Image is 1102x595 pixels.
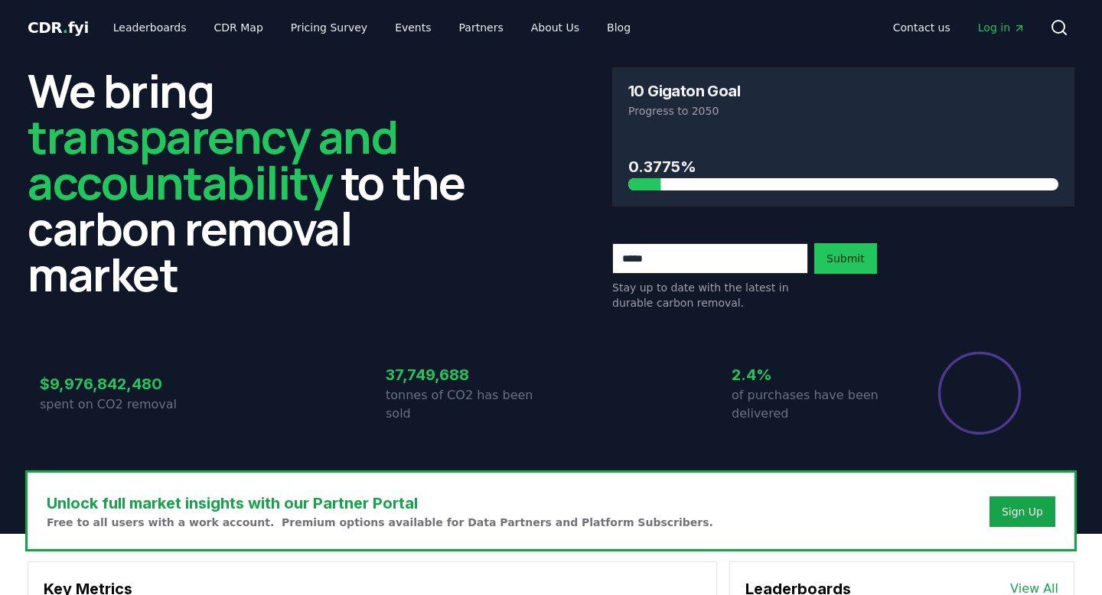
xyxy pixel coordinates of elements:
[279,14,380,41] a: Pricing Survey
[732,386,897,423] p: of purchases have been delivered
[1002,504,1043,519] a: Sign Up
[447,14,516,41] a: Partners
[386,363,551,386] h3: 37,749,688
[990,496,1055,527] button: Sign Up
[28,18,89,37] span: CDR fyi
[881,14,1038,41] nav: Main
[966,14,1038,41] a: Log in
[40,395,205,414] p: spent on CO2 removal
[40,372,205,395] h3: $9,976,842,480
[595,14,643,41] a: Blog
[519,14,592,41] a: About Us
[612,280,808,311] p: Stay up to date with the latest in durable carbon removal.
[628,103,1058,119] p: Progress to 2050
[101,14,199,41] a: Leaderboards
[386,386,551,423] p: tonnes of CO2 has been sold
[202,14,275,41] a: CDR Map
[28,105,397,213] span: transparency and accountability
[63,18,68,37] span: .
[628,155,1058,178] h3: 0.3775%
[28,67,490,297] h2: We bring to the carbon removal market
[814,243,877,274] button: Submit
[628,83,740,99] h3: 10 Gigaton Goal
[732,363,897,386] h3: 2.4%
[101,14,643,41] nav: Main
[881,14,963,41] a: Contact us
[47,492,713,515] h3: Unlock full market insights with our Partner Portal
[28,17,89,38] a: CDR.fyi
[383,14,443,41] a: Events
[978,20,1025,35] span: Log in
[937,350,1022,436] div: Percentage of sales delivered
[47,515,713,530] p: Free to all users with a work account. Premium options available for Data Partners and Platform S...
